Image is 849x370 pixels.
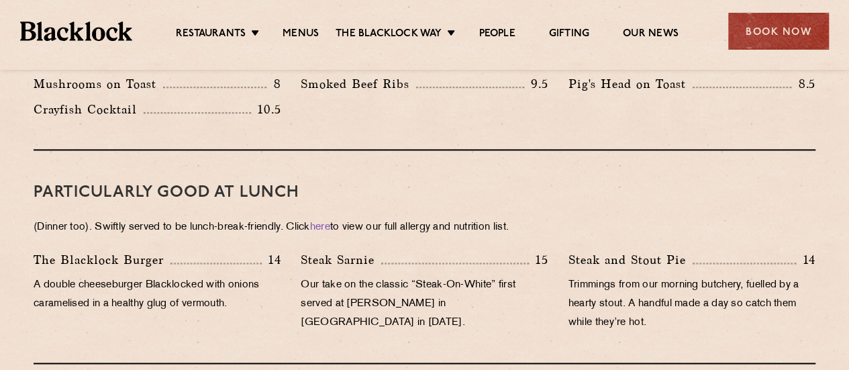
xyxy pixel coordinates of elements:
[568,75,693,93] p: Pig's Head on Toast
[176,28,246,42] a: Restaurants
[336,28,442,42] a: The Blacklock Way
[262,251,281,269] p: 14
[529,251,548,269] p: 15
[796,251,815,269] p: 14
[266,75,281,93] p: 8
[20,21,132,40] img: BL_Textured_Logo-footer-cropped.svg
[479,28,515,42] a: People
[251,101,281,118] p: 10.5
[524,75,548,93] p: 9.5
[568,250,693,269] p: Steak and Stout Pie
[623,28,679,42] a: Our News
[34,218,815,237] p: (Dinner too). Swiftly served to be lunch-break-friendly. Click to view our full allergy and nutri...
[301,250,381,269] p: Steak Sarnie
[568,276,815,332] p: Trimmings from our morning butchery, fuelled by a hearty stout. A handful made a day so catch the...
[283,28,319,42] a: Menus
[34,250,170,269] p: The Blacklock Burger
[549,28,589,42] a: Gifting
[310,222,330,232] a: here
[34,276,281,314] p: A double cheeseburger Blacklocked with onions caramelised in a healthy glug of vermouth.
[34,75,163,93] p: Mushrooms on Toast
[34,184,815,201] h3: PARTICULARLY GOOD AT LUNCH
[301,276,548,332] p: Our take on the classic “Steak-On-White” first served at [PERSON_NAME] in [GEOGRAPHIC_DATA] in [D...
[791,75,815,93] p: 8.5
[301,75,416,93] p: Smoked Beef Ribs
[34,100,144,119] p: Crayfish Cocktail
[728,13,829,50] div: Book Now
